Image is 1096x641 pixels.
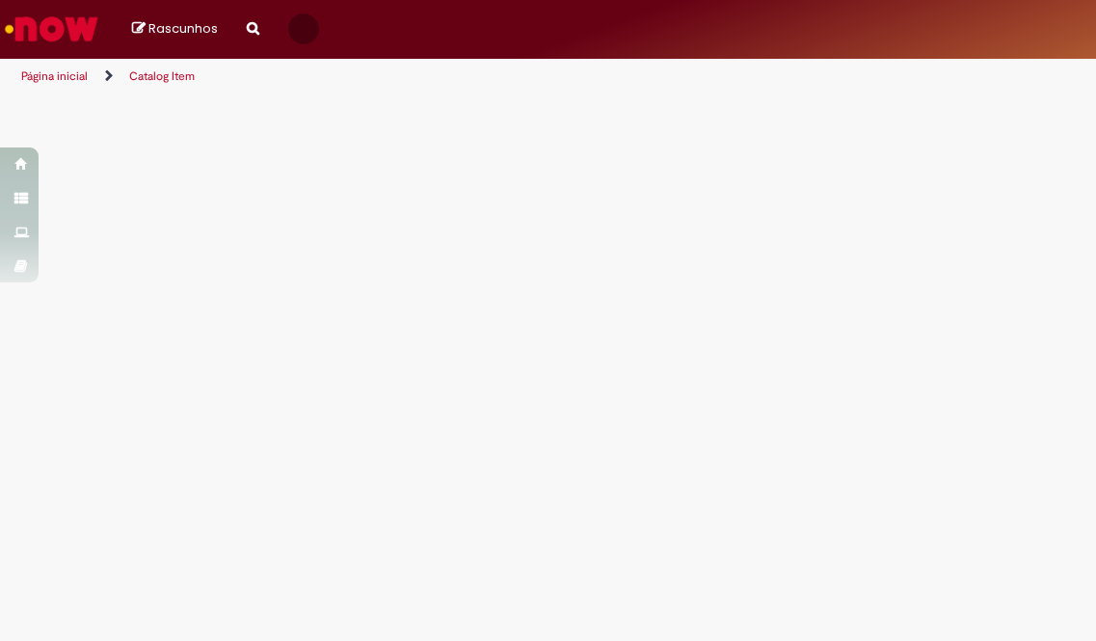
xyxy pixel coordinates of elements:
[148,19,218,38] span: Rascunhos
[21,68,88,84] a: Página inicial
[129,68,195,84] a: Catalog Item
[2,10,101,48] img: ServiceNow
[132,19,218,38] a: No momento, sua lista de rascunhos tem 0 Itens
[14,59,625,94] ul: Trilhas de página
